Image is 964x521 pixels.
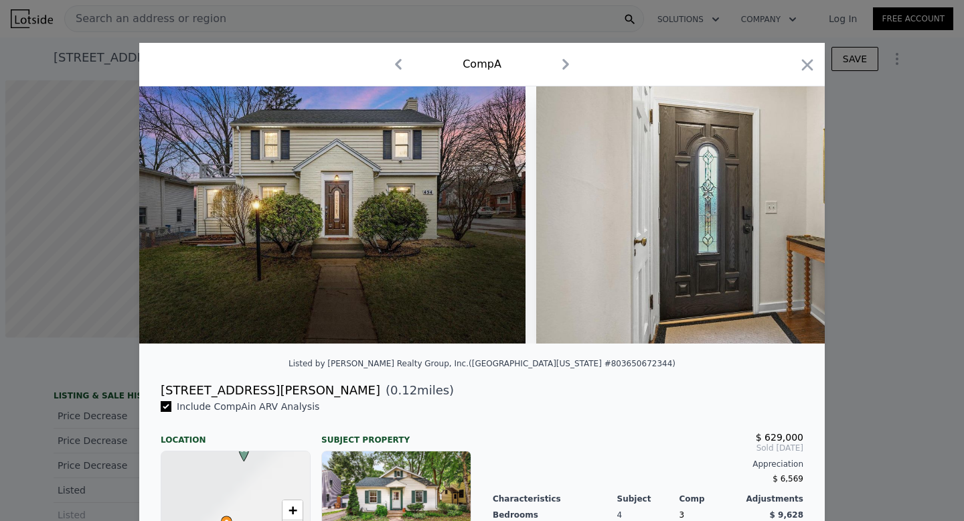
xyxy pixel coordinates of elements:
span: ( miles) [380,381,454,400]
div: Characteristics [493,494,617,504]
div: Subject [617,494,679,504]
div: Comp A [463,56,501,72]
div: Subject Property [321,424,471,445]
span: $ 6,569 [773,474,803,483]
div: Location [161,424,311,445]
div: Appreciation [493,459,803,469]
div: Listed by [PERSON_NAME] Realty Group, Inc. ([GEOGRAPHIC_DATA][US_STATE] #803650672344) [289,359,675,368]
span: + [289,502,297,518]
span: Sold [DATE] [493,443,803,453]
span: Include Comp A in ARV Analysis [171,401,325,412]
a: Zoom in [283,500,303,520]
span: 0.12 [390,383,417,397]
span: $ 9,628 [770,510,803,520]
img: Property Img [139,86,526,344]
span: 3 [679,510,684,520]
span: $ 629,000 [756,432,803,443]
div: Comp [679,494,741,504]
div: Adjustments [741,494,803,504]
img: Property Img [536,86,922,344]
div: [STREET_ADDRESS][PERSON_NAME] [161,381,380,400]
